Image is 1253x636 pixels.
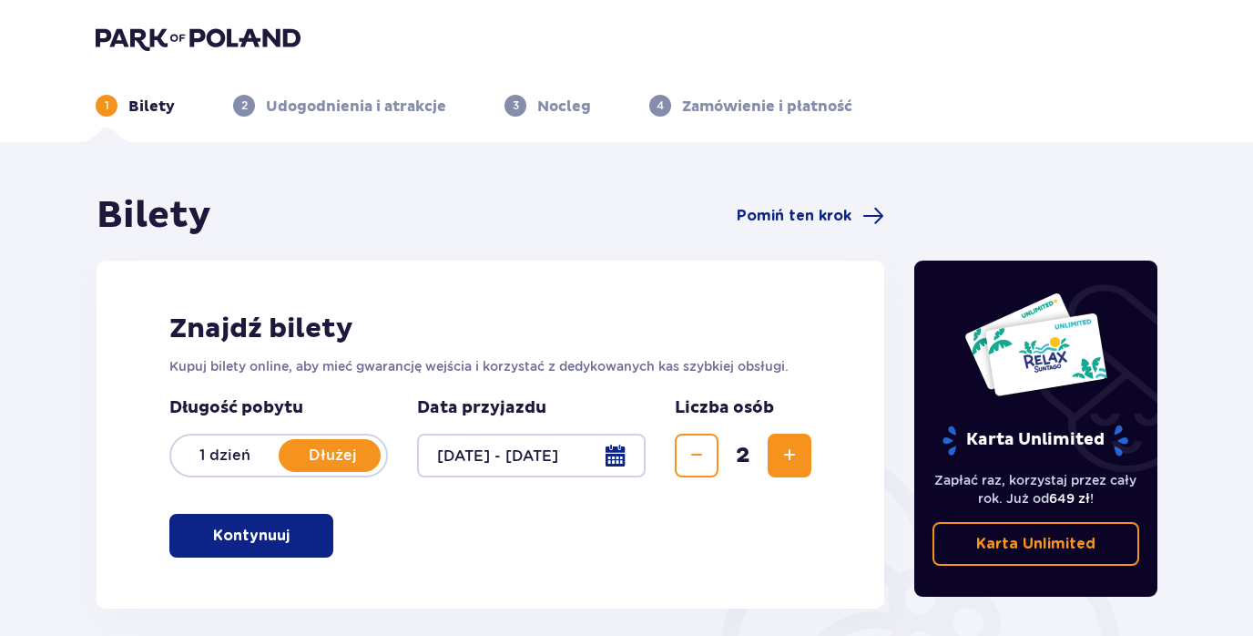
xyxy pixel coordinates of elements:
[96,95,175,117] div: 1Bilety
[513,97,519,114] p: 3
[233,95,446,117] div: 2Udogodnienia i atrakcje
[941,425,1130,456] p: Karta Unlimited
[932,522,1140,566] a: Karta Unlimited
[169,514,333,558] button: Kontynuuj
[963,292,1108,397] img: Dwie karty całoroczne do Suntago z napisem 'UNLIMITED RELAX', na białym tle z tropikalnymi liśćmi...
[241,97,248,114] p: 2
[169,357,811,375] p: Kupuj bilety online, aby mieć gwarancję wejścia i korzystać z dedykowanych kas szybkiej obsługi.
[768,434,811,477] button: Zwiększ
[537,97,591,117] p: Nocleg
[675,434,718,477] button: Zmniejsz
[417,397,546,419] p: Data przyjazdu
[171,446,279,466] p: 1 dzień
[682,97,852,117] p: Zamówienie i płatność
[737,206,851,226] span: Pomiń ten krok
[737,205,884,227] a: Pomiń ten krok
[169,312,811,346] h2: Znajdź bilety
[213,526,290,546] p: Kontynuuj
[266,97,446,117] p: Udogodnienia i atrakcje
[105,97,109,114] p: 1
[649,95,852,117] div: 4Zamówienie i płatność
[675,397,774,419] p: Liczba osób
[279,446,386,466] p: Dłużej
[96,26,301,51] img: Park of Poland logo
[1049,491,1090,506] span: 649 zł
[97,193,211,239] h1: Bilety
[976,534,1095,554] p: Karta Unlimited
[169,397,388,419] p: Długość pobytu
[504,95,591,117] div: 3Nocleg
[128,97,175,117] p: Bilety
[932,471,1140,508] p: Zapłać raz, korzystaj przez cały rok. Już od !
[722,442,764,469] span: 2
[657,97,664,114] p: 4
